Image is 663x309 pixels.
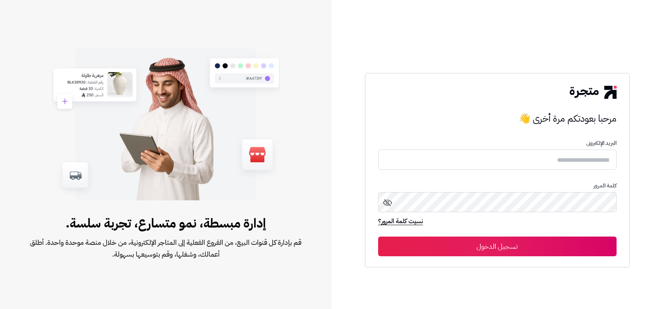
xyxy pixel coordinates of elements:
p: البريد الإلكترونى [378,140,617,146]
p: كلمة المرور [378,183,617,189]
button: تسجيل الدخول [378,237,617,256]
h3: مرحبا بعودتكم مرة أخرى 👋 [378,111,617,126]
img: logo-2.png [570,86,616,98]
a: نسيت كلمة المرور؟ [378,216,423,228]
span: قم بإدارة كل قنوات البيع، من الفروع الفعلية إلى المتاجر الإلكترونية، من خلال منصة موحدة واحدة. أط... [25,237,307,260]
span: إدارة مبسطة، نمو متسارع، تجربة سلسة. [25,214,307,233]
